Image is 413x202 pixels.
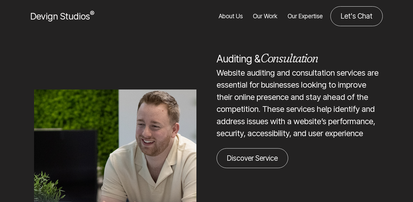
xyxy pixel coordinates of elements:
a: About Us [219,6,243,26]
a: Our Work [253,6,277,26]
a: Contact us about your project [330,6,383,26]
a: Our Expertise [288,6,323,26]
a: Devign Studios® Homepage [30,9,94,23]
sup: ® [90,9,94,18]
span: Devign Studios [30,11,94,22]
